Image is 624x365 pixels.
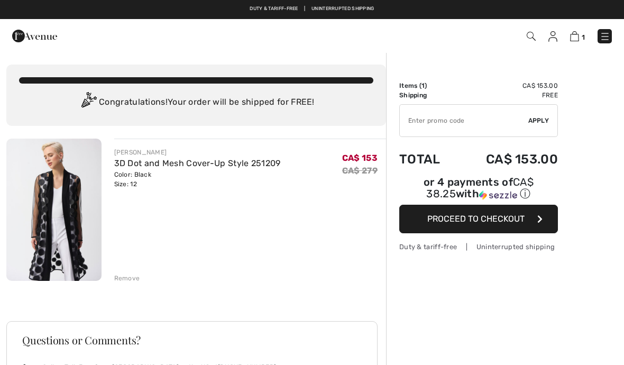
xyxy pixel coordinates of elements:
img: Sezzle [479,190,517,200]
a: 1ère Avenue [12,30,57,40]
span: Proceed to Checkout [427,214,525,224]
img: Search [527,32,536,41]
span: 1 [421,82,425,89]
div: or 4 payments of with [399,177,558,201]
div: Color: Black Size: 12 [114,170,281,189]
td: Shipping [399,90,457,100]
img: 1ère Avenue [12,25,57,47]
img: Congratulation2.svg [78,92,99,113]
td: Items ( ) [399,81,457,90]
span: 1 [582,33,585,41]
span: CA$ 38.25 [426,176,534,200]
a: 3D Dot and Mesh Cover-Up Style 251209 [114,158,281,168]
input: Promo code [400,105,528,136]
div: Congratulations! Your order will be shipped for FREE! [19,92,373,113]
div: Remove [114,273,140,283]
img: My Info [548,31,557,42]
h3: Questions or Comments? [22,335,362,345]
div: Duty & tariff-free | Uninterrupted shipping [399,242,558,252]
div: [PERSON_NAME] [114,148,281,157]
span: Apply [528,116,549,125]
td: CA$ 153.00 [457,81,558,90]
td: Total [399,141,457,177]
span: CA$ 153 [342,153,378,163]
div: or 4 payments ofCA$ 38.25withSezzle Click to learn more about Sezzle [399,177,558,205]
a: 1 [570,30,585,42]
td: CA$ 153.00 [457,141,558,177]
button: Proceed to Checkout [399,205,558,233]
img: Menu [600,31,610,42]
img: 3D Dot and Mesh Cover-Up Style 251209 [6,139,102,281]
td: Free [457,90,558,100]
s: CA$ 279 [342,166,378,176]
img: Shopping Bag [570,31,579,41]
